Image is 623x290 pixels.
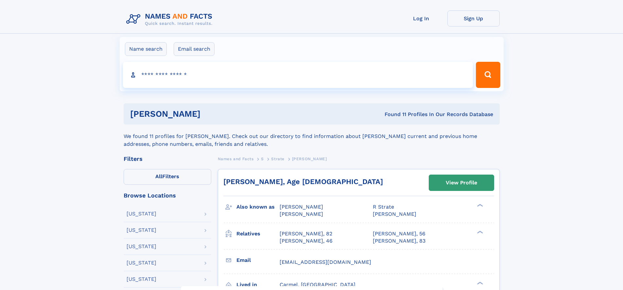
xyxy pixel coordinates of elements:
[395,10,447,26] a: Log In
[127,260,156,265] div: [US_STATE]
[124,193,211,198] div: Browse Locations
[429,175,494,191] a: View Profile
[127,244,156,249] div: [US_STATE]
[130,110,293,118] h1: [PERSON_NAME]
[280,211,323,217] span: [PERSON_NAME]
[373,237,425,245] a: [PERSON_NAME], 83
[476,62,500,88] button: Search Button
[125,42,167,56] label: Name search
[280,230,332,237] a: [PERSON_NAME], 82
[155,173,162,179] span: All
[124,169,211,185] label: Filters
[292,157,327,161] span: [PERSON_NAME]
[271,155,285,163] a: Strate
[223,178,383,186] a: [PERSON_NAME], Age [DEMOGRAPHIC_DATA]
[174,42,215,56] label: Email search
[127,277,156,282] div: [US_STATE]
[127,211,156,216] div: [US_STATE]
[446,175,477,190] div: View Profile
[236,255,280,266] h3: Email
[280,259,371,265] span: [EMAIL_ADDRESS][DOMAIN_NAME]
[124,125,500,148] div: We found 11 profiles for [PERSON_NAME]. Check out our directory to find information about [PERSON...
[476,281,483,285] div: ❯
[373,230,425,237] a: [PERSON_NAME], 56
[476,230,483,234] div: ❯
[127,228,156,233] div: [US_STATE]
[271,157,285,161] span: Strate
[218,155,254,163] a: Names and Facts
[373,204,394,210] span: R Strate
[261,155,264,163] a: S
[280,281,355,288] span: Carmel, [GEOGRAPHIC_DATA]
[124,156,211,162] div: Filters
[373,211,416,217] span: [PERSON_NAME]
[292,111,493,118] div: Found 11 Profiles In Our Records Database
[236,228,280,239] h3: Relatives
[123,62,473,88] input: search input
[261,157,264,161] span: S
[124,10,218,28] img: Logo Names and Facts
[236,201,280,213] h3: Also known as
[476,203,483,208] div: ❯
[280,204,323,210] span: [PERSON_NAME]
[447,10,500,26] a: Sign Up
[280,237,333,245] a: [PERSON_NAME], 46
